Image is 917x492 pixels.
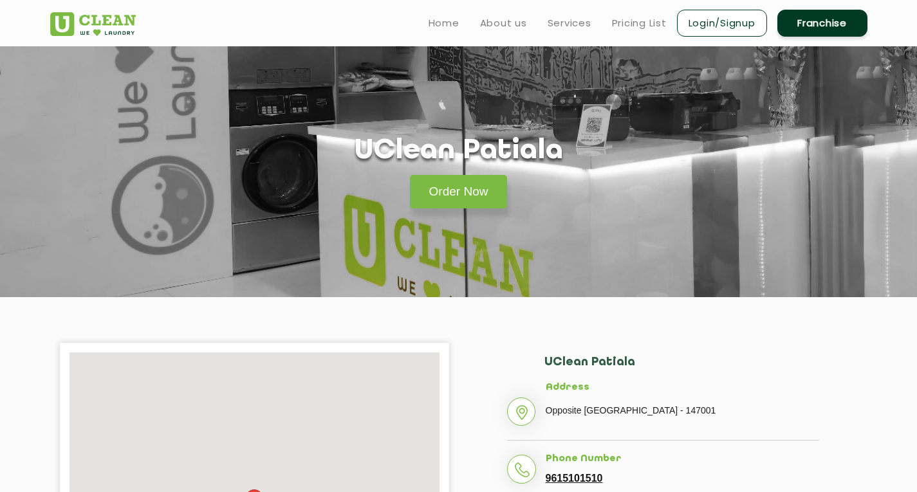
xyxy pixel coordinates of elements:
[546,453,819,465] h5: Phone Number
[355,135,563,168] h1: UClean Patiala
[50,12,136,36] img: UClean Laundry and Dry Cleaning
[544,356,819,382] h2: UClean Patiala
[612,15,667,31] a: Pricing List
[429,15,459,31] a: Home
[677,10,767,37] a: Login/Signup
[548,15,591,31] a: Services
[410,175,508,208] a: Order Now
[777,10,867,37] a: Franchise
[546,401,819,420] p: Opposite [GEOGRAPHIC_DATA] - 147001
[546,473,603,484] a: 9615101510
[480,15,527,31] a: About us
[546,382,819,394] h5: Address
